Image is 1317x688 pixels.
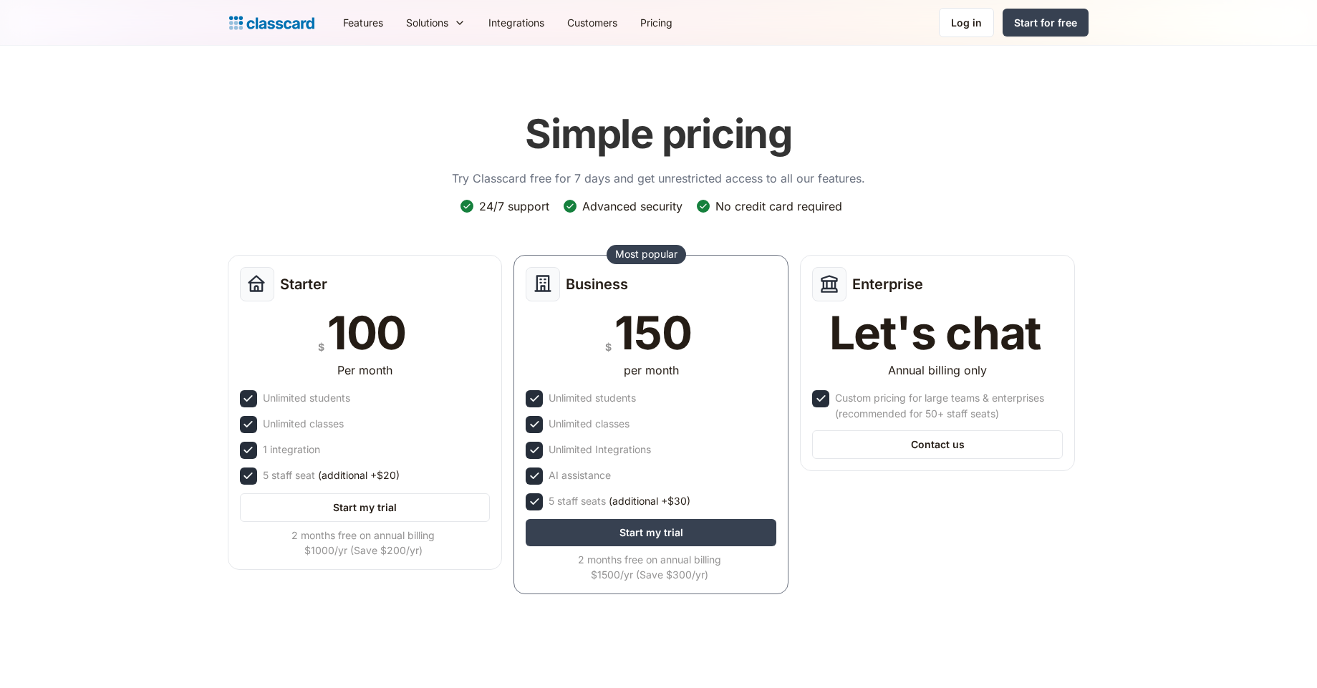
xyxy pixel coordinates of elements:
[526,519,776,546] a: Start my trial
[549,467,611,483] div: AI assistance
[229,13,314,33] a: Logo
[829,310,1041,356] div: Let's chat
[318,338,324,356] div: $
[263,467,400,483] div: 5 staff seat
[812,430,1063,459] a: Contact us
[1014,15,1077,30] div: Start for free
[582,198,682,214] div: Advanced security
[549,493,690,509] div: 5 staff seats
[479,198,549,214] div: 24/7 support
[605,338,612,356] div: $
[556,6,629,39] a: Customers
[263,390,350,406] div: Unlimited students
[526,552,773,582] div: 2 months free on annual billing $1500/yr (Save $300/yr)
[1003,9,1089,37] a: Start for free
[549,416,629,432] div: Unlimited classes
[477,6,556,39] a: Integrations
[525,110,792,158] h1: Simple pricing
[852,276,923,293] h2: Enterprise
[327,310,406,356] div: 100
[395,6,477,39] div: Solutions
[939,8,994,37] a: Log in
[280,276,327,293] h2: Starter
[332,6,395,39] a: Features
[263,416,344,432] div: Unlimited classes
[614,310,691,356] div: 150
[951,15,982,30] div: Log in
[240,528,488,558] div: 2 months free on annual billing $1000/yr (Save $200/yr)
[888,362,987,379] div: Annual billing only
[549,442,651,457] div: Unlimited Integrations
[240,493,491,522] a: Start my trial
[549,390,636,406] div: Unlimited students
[629,6,684,39] a: Pricing
[263,442,320,457] div: 1 integration
[452,170,865,187] p: Try Classcard free for 7 days and get unrestricted access to all our features.
[318,467,400,483] span: (additional +$20)
[566,276,628,293] h2: Business
[615,247,677,261] div: Most popular
[406,15,448,30] div: Solutions
[609,493,690,509] span: (additional +$30)
[337,362,392,379] div: Per month
[715,198,842,214] div: No credit card required
[624,362,679,379] div: per month
[835,390,1060,422] div: Custom pricing for large teams & enterprises (recommended for 50+ staff seats)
